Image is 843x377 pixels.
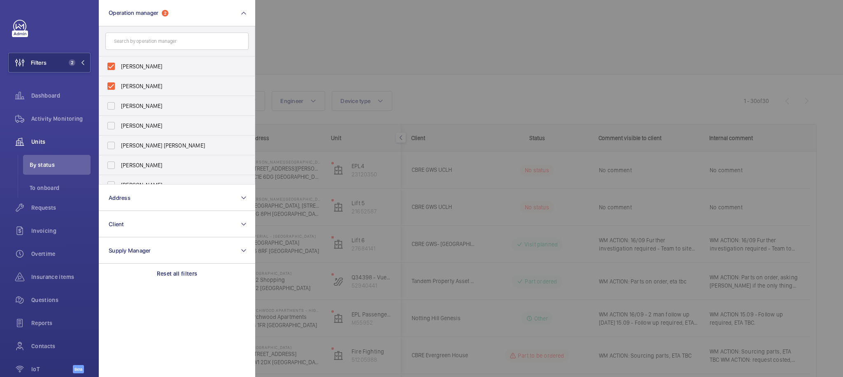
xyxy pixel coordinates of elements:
span: Units [31,138,91,146]
span: Overtime [31,250,91,258]
span: Beta [73,365,84,373]
span: Dashboard [31,91,91,100]
span: By status [30,161,91,169]
span: IoT [31,365,73,373]
span: Insurance items [31,273,91,281]
button: Filters2 [8,53,91,73]
span: Contacts [31,342,91,350]
span: Activity Monitoring [31,115,91,123]
span: To onboard [30,184,91,192]
span: Questions [31,296,91,304]
span: Requests [31,204,91,212]
span: Filters [31,59,47,67]
span: Invoicing [31,227,91,235]
span: 2 [69,59,75,66]
span: Reports [31,319,91,327]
